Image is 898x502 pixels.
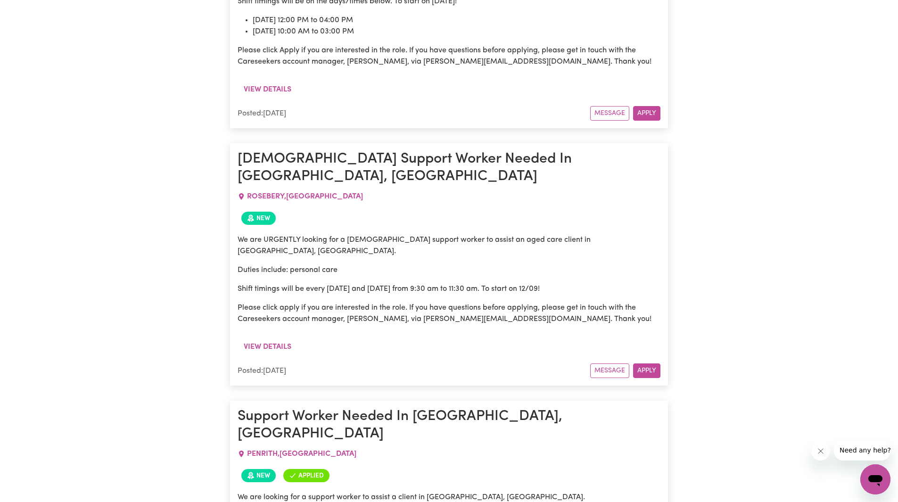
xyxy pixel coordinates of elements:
[590,363,629,378] button: Message
[241,212,276,225] span: Job posted within the last 30 days
[238,302,660,325] p: Please click apply if you are interested in the role. If you have questions before applying, plea...
[241,469,276,482] span: Job posted within the last 30 days
[860,464,890,494] iframe: Button to launch messaging window
[834,440,890,461] iframe: Message from company
[6,7,57,14] span: Need any help?
[247,193,363,200] span: ROSEBERY , [GEOGRAPHIC_DATA]
[238,108,590,119] div: Posted: [DATE]
[590,106,629,121] button: Message
[238,264,660,276] p: Duties include: personal care
[283,469,330,482] span: You've applied for this job
[238,365,590,377] div: Posted: [DATE]
[238,151,660,185] h1: [DEMOGRAPHIC_DATA] Support Worker Needed In [GEOGRAPHIC_DATA], [GEOGRAPHIC_DATA]
[633,363,660,378] button: Apply for this job
[238,338,297,356] button: View details
[238,408,660,443] h1: Support Worker Needed In [GEOGRAPHIC_DATA], [GEOGRAPHIC_DATA]
[253,26,660,37] li: [DATE] 10:00 AM to 03:00 PM
[238,81,297,99] button: View details
[238,283,660,295] p: Shift timings will be every [DATE] and [DATE] from 9:30 am to 11:30 am. To start on 12/09!
[238,234,660,257] p: We are URGENTLY looking for a [DEMOGRAPHIC_DATA] support worker to assist an aged care client in ...
[253,15,660,26] li: [DATE] 12:00 PM to 04:00 PM
[247,450,356,458] span: PENRITH , [GEOGRAPHIC_DATA]
[811,442,830,461] iframe: Close message
[633,106,660,121] button: Apply for this job
[238,45,660,67] p: Please click Apply if you are interested in the role. If you have questions before applying, plea...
